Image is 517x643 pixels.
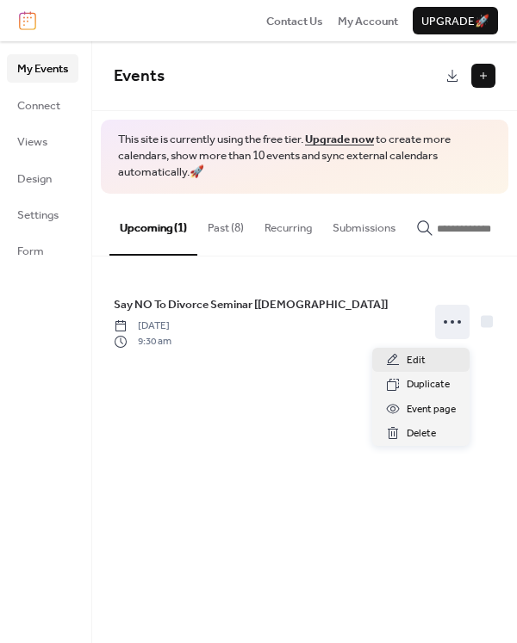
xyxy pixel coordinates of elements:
a: Say NO To Divorce Seminar [[DEMOGRAPHIC_DATA]] [114,295,388,314]
button: Recurring [254,194,322,254]
span: Views [17,133,47,151]
span: Contact Us [266,13,323,30]
span: 9:30 am [114,334,171,349]
span: Say NO To Divorce Seminar [[DEMOGRAPHIC_DATA]] [114,296,388,313]
span: Duplicate [407,376,450,393]
span: Design [17,170,52,188]
button: Submissions [322,194,406,254]
span: This site is currently using the free tier. to create more calendars, show more than 10 events an... [118,132,491,181]
a: Connect [7,91,78,119]
span: Connect [17,97,60,114]
a: Design [7,164,78,192]
button: Upcoming (1) [109,194,197,256]
span: My Account [338,13,398,30]
span: Event page [407,401,456,418]
span: Edit [407,352,426,369]
a: Settings [7,201,78,228]
a: Contact Us [266,12,323,29]
a: Form [7,237,78,264]
span: My Events [17,60,68,77]
button: Upgrade🚀 [413,7,498,34]
span: [DATE] [114,318,171,334]
span: Form [17,243,44,260]
a: My Account [338,12,398,29]
span: Delete [407,425,436,442]
span: Settings [17,207,59,224]
a: Views [7,127,78,155]
button: Past (8) [197,194,254,254]
a: My Events [7,54,78,82]
a: Upgrade now [305,128,374,151]
span: Upgrade 🚀 [421,13,489,30]
img: logo [19,11,36,30]
span: Events [114,60,165,92]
